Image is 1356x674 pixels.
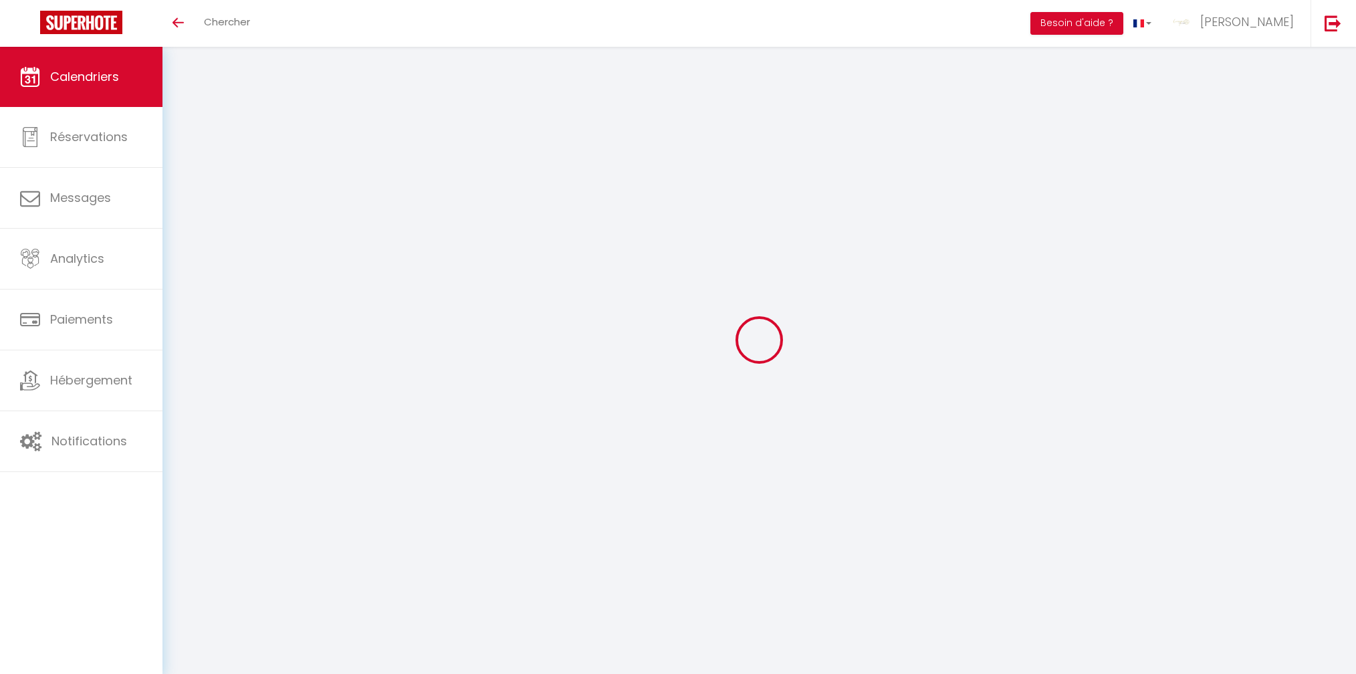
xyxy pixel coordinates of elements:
button: Besoin d'aide ? [1030,12,1123,35]
span: Réservations [50,128,128,145]
span: Calendriers [50,68,119,85]
span: Hébergement [50,372,132,388]
span: [PERSON_NAME] [1200,13,1294,30]
img: logout [1325,15,1341,31]
span: Paiements [50,311,113,328]
span: Analytics [50,250,104,267]
span: Messages [50,189,111,206]
span: Chercher [204,15,250,29]
img: ... [1171,12,1192,32]
img: Super Booking [40,11,122,34]
span: Notifications [51,433,127,449]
